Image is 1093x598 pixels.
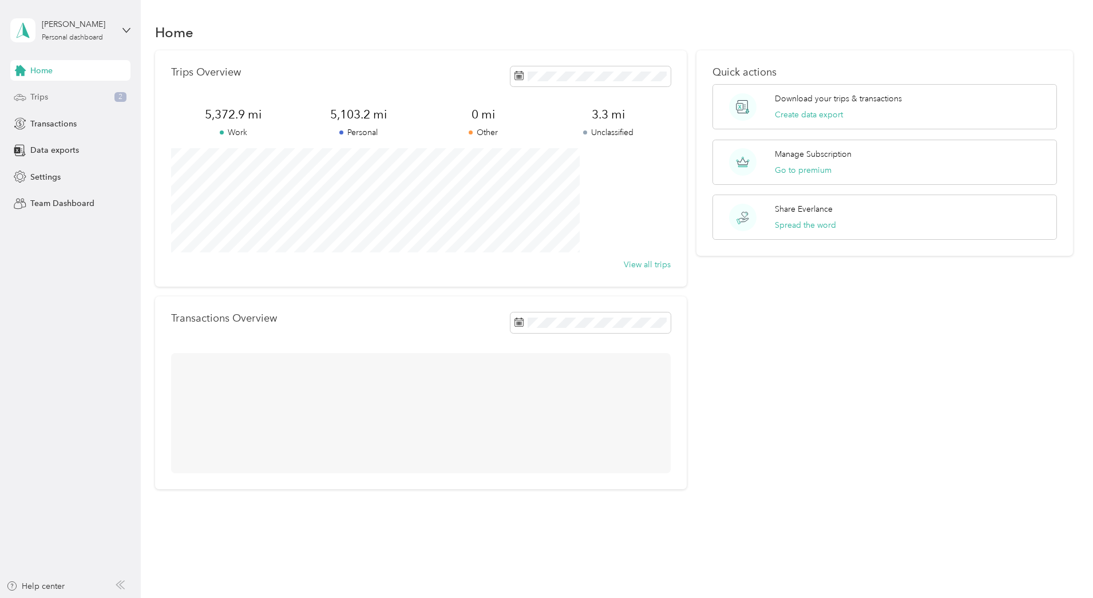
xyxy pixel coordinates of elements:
[421,106,545,122] span: 0 mi
[30,118,77,130] span: Transactions
[775,219,836,231] button: Spread the word
[545,106,670,122] span: 3.3 mi
[171,66,241,78] p: Trips Overview
[296,106,421,122] span: 5,103.2 mi
[6,580,65,592] button: Help center
[775,164,831,176] button: Go to premium
[775,109,843,121] button: Create data export
[624,259,671,271] button: View all trips
[296,126,421,138] p: Personal
[155,26,193,38] h1: Home
[171,312,277,324] p: Transactions Overview
[171,126,296,138] p: Work
[171,106,296,122] span: 5,372.9 mi
[30,197,94,209] span: Team Dashboard
[30,144,79,156] span: Data exports
[421,126,545,138] p: Other
[30,91,48,103] span: Trips
[775,148,852,160] p: Manage Subscription
[42,34,103,41] div: Personal dashboard
[775,93,902,105] p: Download your trips & transactions
[775,203,833,215] p: Share Everlance
[30,65,53,77] span: Home
[30,171,61,183] span: Settings
[42,18,113,30] div: [PERSON_NAME]
[545,126,670,138] p: Unclassified
[1029,534,1093,598] iframe: Everlance-gr Chat Button Frame
[114,92,126,102] span: 2
[712,66,1057,78] p: Quick actions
